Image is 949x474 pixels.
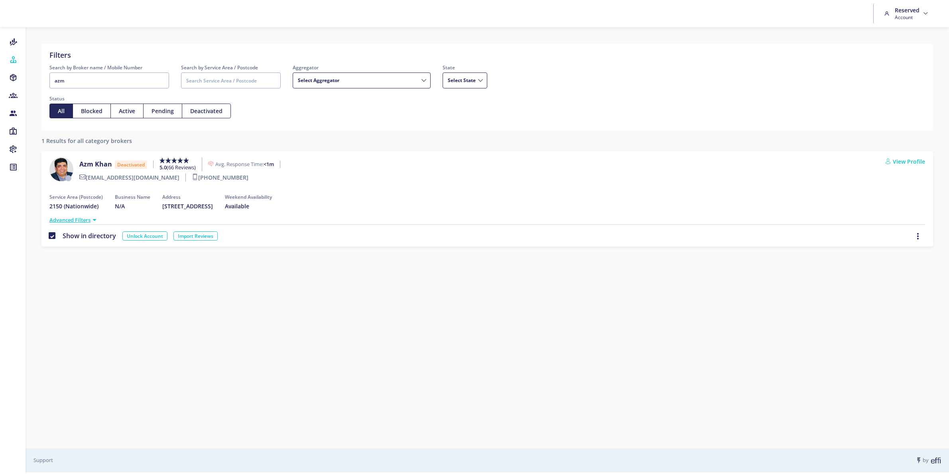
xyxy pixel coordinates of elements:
label: Status [49,95,231,102]
label: Filters [49,50,71,61]
label: Search by Broker name / Mobile Number [49,64,169,71]
label: Avg. Response Time: [208,161,280,168]
h6: Business Name [115,194,150,200]
h5: 2150 (Nationwide) [49,203,103,210]
img: ebc4c79d-dd98-4f98-aee8-f70246c7080f-637387717657754336.png [49,157,73,181]
a: Reserved Account [882,3,933,24]
label: [EMAIL_ADDRESS][DOMAIN_NAME] [79,173,186,182]
label: Show in directory [59,231,116,240]
h5: Available [225,203,272,210]
input: Search Service Area / Postcode [181,72,281,88]
label: State [443,64,487,71]
h6: Weekend Availability [225,194,272,200]
span: Deactivated [115,161,147,169]
label: 1 Results for all category brokers [41,137,132,145]
label: Aggregator [293,64,431,71]
b: 5.0 [159,164,167,171]
a: Support [33,456,53,464]
div: Advanced Filters [49,216,925,224]
button: All [49,104,73,118]
h5: N/A [115,203,150,210]
h6: Service Area (Postcode) [49,194,103,200]
h5: [STREET_ADDRESS] [162,203,213,210]
button: Pending [143,104,182,118]
input: Search Broker name / Mobile Number [49,72,169,88]
a: Import Reviews [173,231,218,241]
span: Azm [79,160,93,168]
h6: Address [162,194,213,200]
button: Blocked [73,104,111,118]
label: Search by Service Area / Postcode [181,64,281,71]
h6: Reserved [895,6,919,14]
button: Active [110,104,144,118]
b: <1m [264,161,274,168]
span: (66 Reviews) [159,164,196,171]
span: by [915,456,941,464]
button: Deactivated [182,104,231,118]
img: brand-logo.ec75409.png [6,6,32,22]
span: Khan [95,160,112,168]
a: Advanced Filters [49,216,91,224]
a: Unlock Account [122,231,167,241]
label: [PHONE_NUMBER] [192,173,248,182]
a: View Profile [885,157,925,166]
span: Account [895,14,919,21]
